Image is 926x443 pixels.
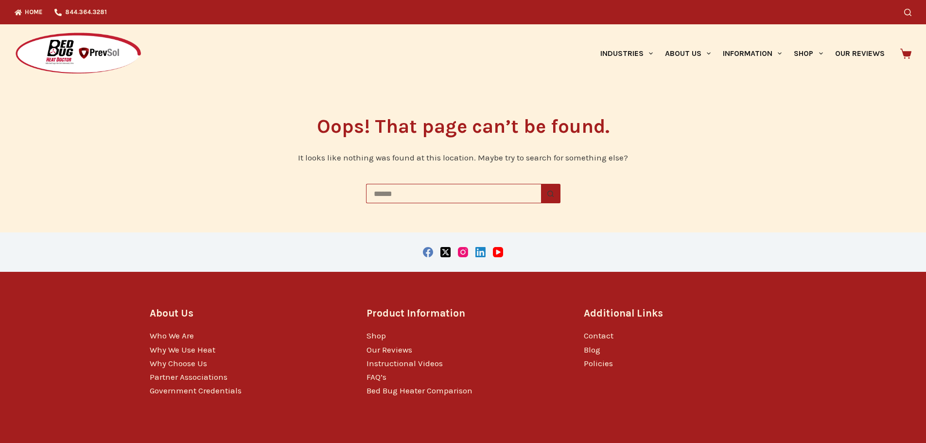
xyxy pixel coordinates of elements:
[584,345,600,354] a: Blog
[423,247,433,257] a: Facebook
[367,345,412,354] a: Our Reviews
[366,184,541,203] input: Search for...
[788,24,829,83] a: Shop
[659,24,716,83] a: About Us
[458,247,468,257] a: Instagram
[440,247,451,257] a: X (Twitter)
[298,151,628,164] div: It looks like nothing was found at this location. Maybe try to search for something else?
[367,331,386,340] a: Shop
[367,386,472,395] a: Bed Bug Heater Comparison
[475,247,486,257] a: LinkedIn
[150,386,242,395] a: Government Credentials
[594,24,891,83] nav: Primary
[584,358,613,368] a: Policies
[150,345,215,354] a: Why We Use Heat
[367,358,443,368] a: Instructional Videos
[584,331,613,340] a: Contact
[584,306,777,321] h3: Additional Links
[904,9,911,16] button: Search
[150,372,227,382] a: Partner Associations
[150,331,194,340] a: Who We Are
[493,247,503,257] a: YouTube
[150,358,207,368] a: Why Choose Us
[367,306,559,321] h3: Product Information
[367,372,386,382] a: FAQ’s
[150,306,343,321] h3: About Us
[829,24,891,83] a: Our Reviews
[541,184,560,203] button: Search button
[150,112,777,141] h1: Oops! That page can’t be found.
[717,24,788,83] a: Information
[594,24,659,83] a: Industries
[15,32,142,75] img: Prevsol/Bed Bug Heat Doctor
